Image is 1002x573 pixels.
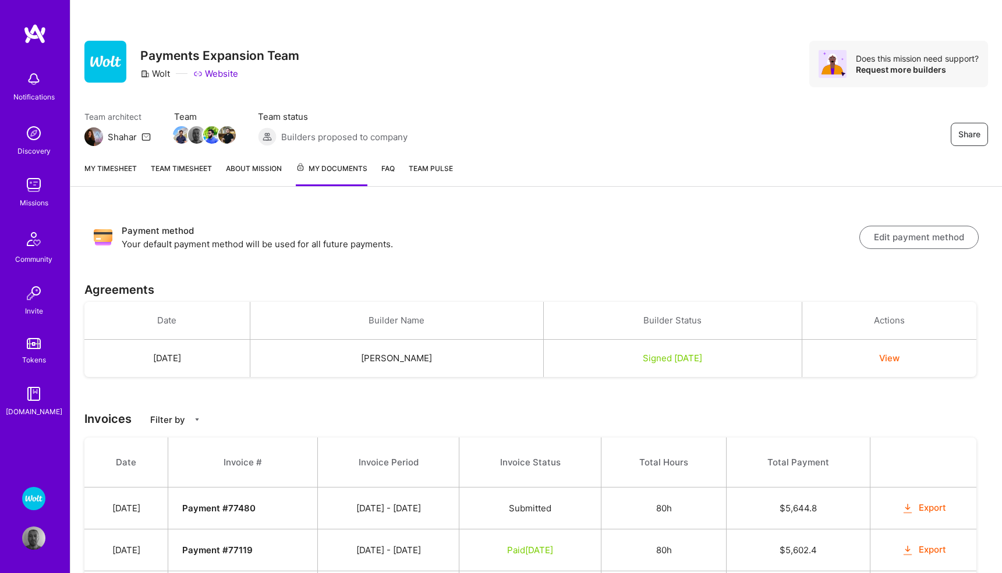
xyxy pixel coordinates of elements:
i: icon CompanyGray [140,69,150,79]
th: Total Hours [601,437,727,487]
div: Shahar [108,131,137,143]
th: Total Payment [727,437,870,487]
img: Community [20,225,48,253]
a: Team Member Avatar [174,125,189,145]
td: [PERSON_NAME] [250,340,543,378]
a: My timesheet [84,162,137,186]
div: Signed [DATE] [558,352,788,364]
a: FAQ [381,162,395,186]
button: Export [901,543,946,557]
td: $ 5,602.4 [727,529,870,571]
th: Date [84,437,168,487]
a: Wolt - Fintech: Payments Expansion Team [19,487,48,510]
a: Team Pulse [409,162,453,186]
img: tokens [27,338,41,349]
div: Tokens [22,354,46,366]
img: discovery [22,122,45,145]
h3: Agreements [84,283,988,297]
img: Team Architect [84,127,103,146]
th: Builder Name [250,302,543,340]
img: teamwork [22,173,45,197]
p: Your default payment method will be used for all future payments. [122,238,859,250]
div: Request more builders [856,64,979,75]
h3: Payment method [122,224,859,238]
a: My Documents [296,162,367,186]
span: Team status [258,111,408,123]
img: Team Member Avatar [188,126,206,144]
i: icon CaretDown [193,416,201,423]
img: guide book [22,382,45,405]
span: Share [958,129,980,140]
h3: Invoices [84,412,988,426]
div: Does this mission need support? [856,53,979,64]
img: User Avatar [22,526,45,550]
span: Submitted [509,503,551,514]
strong: Payment # 77480 [182,503,256,514]
span: Builders proposed to company [281,131,408,143]
th: Invoice Status [459,437,601,487]
td: [DATE] - [DATE] [318,529,459,571]
td: [DATE] - [DATE] [318,487,459,529]
p: Filter by [150,414,185,426]
div: Discovery [17,145,51,157]
img: Invite [22,282,45,305]
a: User Avatar [19,526,48,550]
button: Export [901,501,946,515]
th: Invoice Period [318,437,459,487]
img: Wolt - Fintech: Payments Expansion Team [22,487,45,510]
img: Payment method [94,228,112,247]
td: 80h [601,487,727,529]
span: Team architect [84,111,151,123]
td: [DATE] [84,529,168,571]
img: Team Member Avatar [203,126,221,144]
h3: Payments Expansion Team [140,48,299,63]
span: My Documents [296,162,367,175]
img: Team Member Avatar [218,126,236,144]
th: Invoice # [168,437,318,487]
button: View [879,352,900,364]
th: Actions [802,302,976,340]
a: Team timesheet [151,162,212,186]
th: Builder Status [543,302,802,340]
a: Team Member Avatar [204,125,219,145]
td: [DATE] [84,340,250,378]
td: [DATE] [84,487,168,529]
img: Builders proposed to company [258,127,277,146]
td: $ 5,644.8 [727,487,870,529]
div: Missions [20,197,48,209]
span: Team Pulse [409,164,453,173]
div: Community [15,253,52,265]
img: Team Member Avatar [173,126,190,144]
img: Company Logo [84,41,126,83]
span: Paid [DATE] [507,544,553,556]
i: icon OrangeDownload [901,544,914,557]
td: 80h [601,529,727,571]
a: Team Member Avatar [219,125,235,145]
img: bell [22,67,45,91]
div: Wolt [140,67,170,80]
div: [DOMAIN_NAME] [6,405,62,418]
img: Avatar [819,50,847,78]
strong: Payment # 77119 [182,544,253,556]
button: Share [951,123,988,146]
img: logo [23,23,47,44]
span: Team [174,111,235,123]
div: Notifications [13,91,55,103]
div: Invite [25,305,43,317]
th: Date [84,302,250,340]
a: Team Member Avatar [189,125,204,145]
button: Edit payment method [859,226,979,249]
i: icon OrangeDownload [901,502,914,515]
a: Website [193,67,238,80]
i: icon Mail [141,132,151,141]
a: About Mission [226,162,282,186]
